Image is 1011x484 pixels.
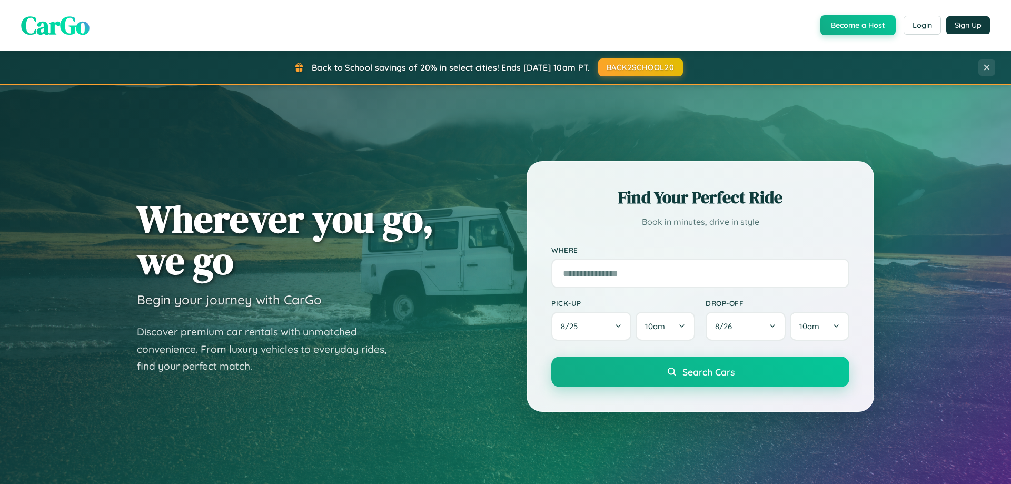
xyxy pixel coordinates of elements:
label: Where [551,245,849,254]
span: 8 / 25 [561,321,583,331]
p: Discover premium car rentals with unmatched convenience. From luxury vehicles to everyday rides, ... [137,323,400,375]
h3: Begin your journey with CarGo [137,292,322,308]
h1: Wherever you go, we go [137,198,434,281]
button: BACK2SCHOOL20 [598,58,683,76]
p: Book in minutes, drive in style [551,214,849,230]
span: CarGo [21,8,90,43]
button: Become a Host [820,15,896,35]
label: Drop-off [706,299,849,308]
button: 8/25 [551,312,631,341]
button: Search Cars [551,357,849,387]
button: Sign Up [946,16,990,34]
span: Search Cars [682,366,735,378]
span: 10am [799,321,819,331]
button: 10am [790,312,849,341]
span: 8 / 26 [715,321,737,331]
button: 10am [636,312,695,341]
label: Pick-up [551,299,695,308]
h2: Find Your Perfect Ride [551,186,849,209]
button: 8/26 [706,312,786,341]
span: Back to School savings of 20% in select cities! Ends [DATE] 10am PT. [312,62,590,73]
span: 10am [645,321,665,331]
button: Login [904,16,941,35]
